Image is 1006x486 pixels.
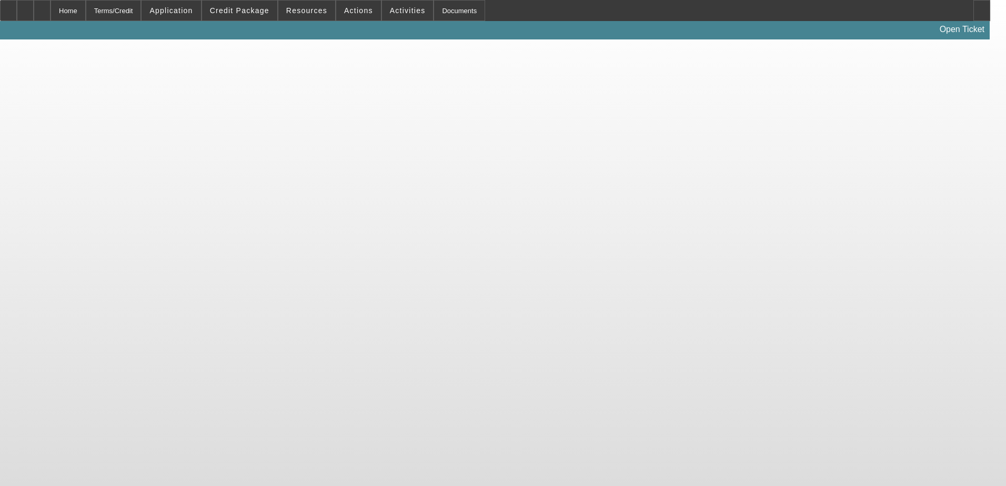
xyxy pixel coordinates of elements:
span: Credit Package [210,6,269,15]
button: Resources [278,1,335,21]
button: Actions [336,1,381,21]
a: Open Ticket [935,21,989,38]
span: Actions [344,6,373,15]
button: Activities [382,1,434,21]
button: Application [142,1,200,21]
button: Credit Package [202,1,277,21]
span: Resources [286,6,327,15]
span: Application [149,6,193,15]
span: Activities [390,6,426,15]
